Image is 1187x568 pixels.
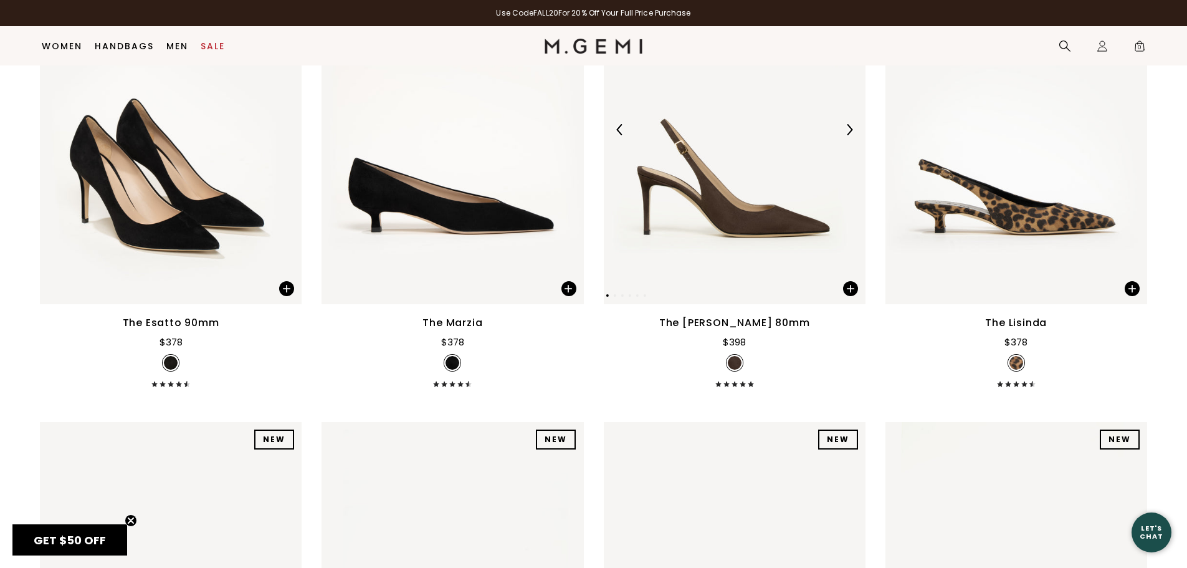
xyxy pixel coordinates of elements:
div: NEW [254,430,294,450]
div: NEW [1100,430,1140,450]
img: v_12710_SWATCH_50x.jpg [446,356,459,370]
div: The Lisinda [985,315,1047,330]
img: Next Arrow [844,124,855,135]
img: v_7253590147131_SWATCH_50x.jpg [1009,356,1023,370]
div: $378 [160,335,183,350]
button: Close teaser [125,514,137,527]
a: Handbags [95,41,154,51]
img: Previous Arrow [614,124,626,135]
div: Let's Chat [1132,524,1171,540]
span: 0 [1133,42,1146,55]
img: v_11730_SWATCH_e61f60be-dede-4a96-9137-4b8f765b2c82_50x.jpg [164,356,178,370]
div: GET $50 OFFClose teaser [12,524,127,556]
a: Sale [201,41,225,51]
div: $378 [1004,335,1027,350]
div: The Esatto 90mm [123,315,219,330]
a: Women [42,41,82,51]
div: $378 [441,335,464,350]
img: M.Gemi [545,39,642,54]
img: v_7387923021883_SWATCH_50x.jpg [728,356,741,370]
a: Men [166,41,188,51]
strong: FALL20 [533,7,558,18]
div: NEW [818,430,858,450]
div: The Marzia [422,315,482,330]
div: NEW [536,430,576,450]
span: GET $50 OFF [34,532,106,548]
div: The [PERSON_NAME] 80mm [659,315,810,330]
div: $398 [723,335,746,350]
